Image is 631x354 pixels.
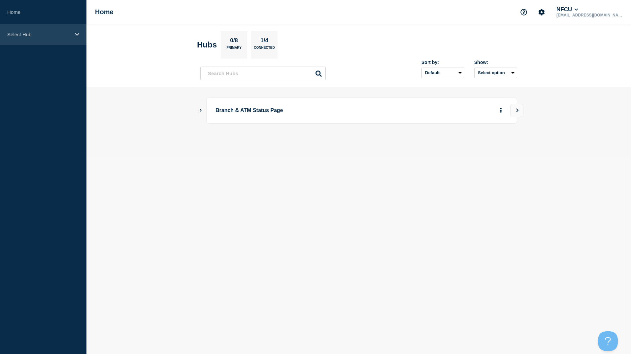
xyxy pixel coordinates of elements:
[216,104,398,117] p: Branch & ATM Status Page
[535,5,548,19] button: Account settings
[555,13,624,17] p: [EMAIL_ADDRESS][DOMAIN_NAME]
[497,104,505,117] button: More actions
[517,5,531,19] button: Support
[226,46,242,53] p: Primary
[598,331,618,351] iframe: Help Scout Beacon - Open
[421,68,464,78] select: Sort by
[197,40,217,49] h2: Hubs
[421,60,464,65] div: Sort by:
[200,67,326,80] input: Search Hubs
[228,37,241,46] p: 0/8
[258,37,271,46] p: 1/4
[254,46,275,53] p: Connected
[474,60,517,65] div: Show:
[199,108,202,113] button: Show Connected Hubs
[510,104,523,117] button: View
[474,68,517,78] button: Select option
[555,6,580,13] button: NFCU
[95,8,114,16] h1: Home
[7,32,71,37] p: Select Hub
